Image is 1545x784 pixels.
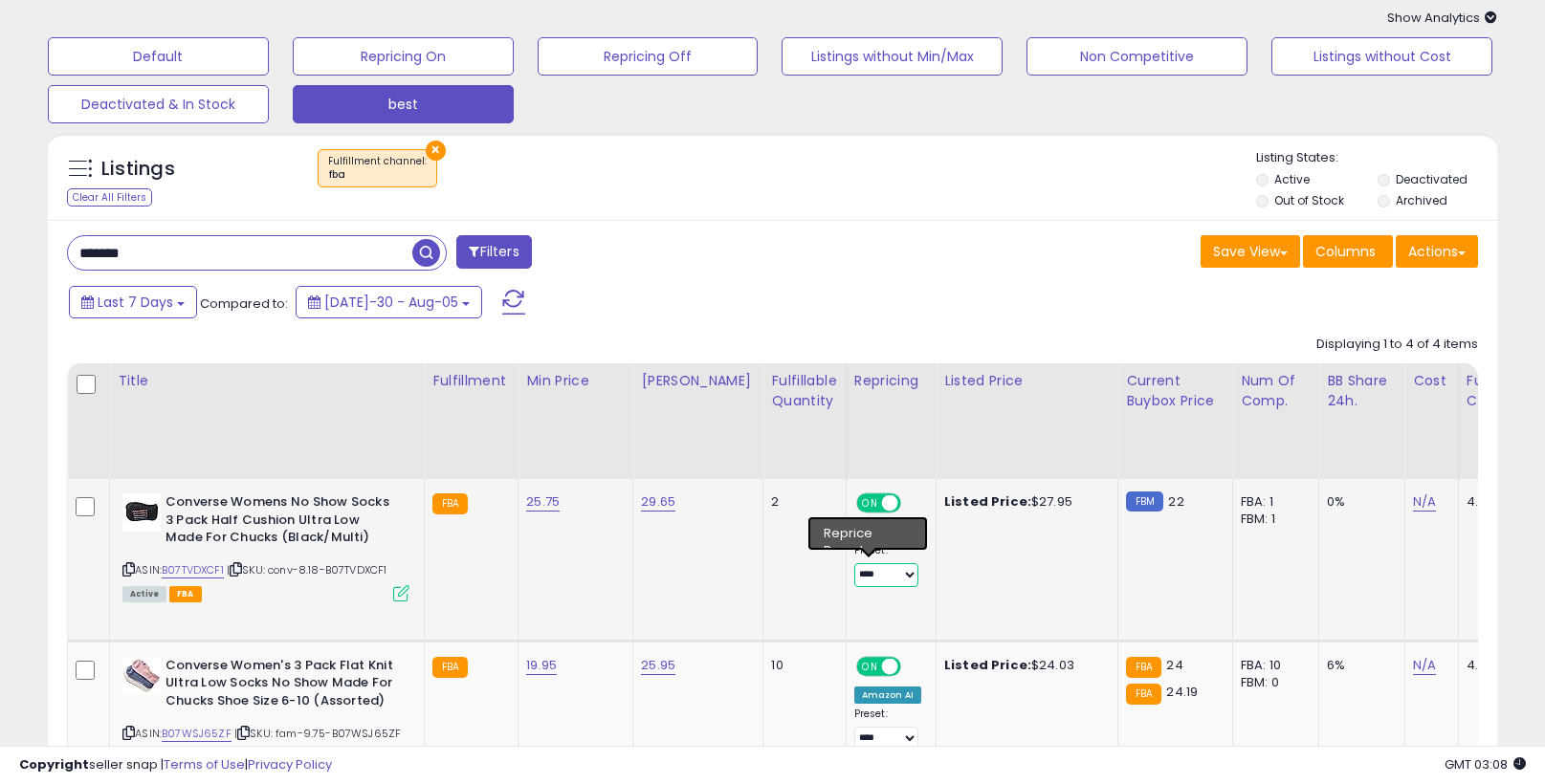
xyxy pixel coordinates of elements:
[1274,192,1344,208] label: Out of Stock
[1256,149,1497,167] p: Listing States:
[122,493,161,532] img: 41JlMrXFzlL._SL40_.jpg
[1126,684,1161,705] small: FBA
[1126,491,1163,512] small: FBM
[854,523,921,540] div: Amazon AI
[1241,511,1304,528] div: FBM: 1
[771,493,830,511] div: 2
[118,371,416,391] div: Title
[1126,371,1225,411] div: Current Buybox Price
[162,562,224,578] a: B07TVDXCF1
[1241,493,1304,511] div: FBA: 1
[456,235,531,269] button: Filters
[166,657,398,715] b: Converse Women's 3 Pack Flat Knit Ultra Low Socks No Show Made For Chucks Shoe Size 6-10 (Assorted)
[944,371,1110,391] div: Listed Price
[526,492,560,512] a: 25.75
[426,141,446,161] button: ×
[69,286,197,318] button: Last 7 Days
[1166,683,1198,701] span: 24.19
[526,656,557,675] a: 19.95
[101,156,175,183] h5: Listings
[328,168,427,182] div: fba
[1241,657,1304,674] div: FBA: 10
[432,493,468,514] small: FBA
[1413,371,1450,391] div: Cost
[854,708,921,751] div: Preset:
[1467,371,1540,411] div: Fulfillment Cost
[1166,656,1182,674] span: 24
[771,657,830,674] div: 10
[944,493,1103,511] div: $27.95
[234,726,401,741] span: | SKU: fam-9.75-B07WSJ65ZF
[248,755,332,773] a: Privacy Policy
[293,85,514,123] button: best
[1303,235,1393,268] button: Columns
[200,294,288,313] span: Compared to:
[1467,493,1534,511] div: 4.45
[48,37,269,76] button: Default
[1327,493,1390,511] div: 0%
[67,188,152,207] div: Clear All Filters
[432,371,510,391] div: Fulfillment
[526,371,625,391] div: Min Price
[162,726,232,742] a: B07WSJ65ZF
[1396,192,1447,208] label: Archived
[293,37,514,76] button: Repricing On
[854,686,921,704] div: Amazon AI
[48,85,269,123] button: Deactivated & In Stock
[432,657,468,678] small: FBA
[641,371,755,391] div: [PERSON_NAME]
[1445,755,1526,773] span: 2025-08-14 03:08 GMT
[1467,657,1534,674] div: 4.45
[1271,37,1492,76] button: Listings without Cost
[1026,37,1247,76] button: Non Competitive
[1316,336,1478,354] div: Displaying 1 to 4 of 4 items
[897,495,928,512] span: OFF
[122,493,409,599] div: ASIN:
[641,656,675,675] a: 25.95
[164,755,245,773] a: Terms of Use
[854,544,921,587] div: Preset:
[944,657,1103,674] div: $24.03
[169,586,202,602] span: FBA
[122,657,161,695] img: 41u1-JMzs7L._SL40_.jpg
[1387,9,1497,27] span: Show Analytics
[1396,235,1478,268] button: Actions
[1126,657,1161,678] small: FBA
[122,586,166,602] span: All listings currently available for purchase on Amazon
[1168,492,1183,511] span: 22
[858,659,882,675] span: ON
[328,154,427,183] span: Fulfillment channel :
[782,37,1003,76] button: Listings without Min/Max
[324,293,458,312] span: [DATE]-30 - Aug-05
[1413,492,1436,512] a: N/A
[98,293,173,312] span: Last 7 Days
[1274,171,1310,187] label: Active
[1413,656,1436,675] a: N/A
[166,493,398,552] b: Converse Womens No Show Socks 3 Pack Half Cushion Ultra Low Made For Chucks (Black/Multi)
[944,656,1031,674] b: Listed Price:
[1201,235,1300,268] button: Save View
[641,492,675,512] a: 29.65
[538,37,759,76] button: Repricing Off
[854,371,928,391] div: Repricing
[19,756,332,774] div: seller snap | |
[227,562,387,577] span: | SKU: conv-8.18-B07TVDXCF1
[19,755,89,773] strong: Copyright
[1241,371,1311,411] div: Num of Comp.
[944,492,1031,511] b: Listed Price:
[1315,242,1376,261] span: Columns
[1327,371,1397,411] div: BB Share 24h.
[897,659,928,675] span: OFF
[771,371,837,411] div: Fulfillable Quantity
[858,495,882,512] span: ON
[1241,674,1304,691] div: FBM: 0
[296,286,482,318] button: [DATE]-30 - Aug-05
[1327,657,1390,674] div: 6%
[1396,171,1468,187] label: Deactivated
